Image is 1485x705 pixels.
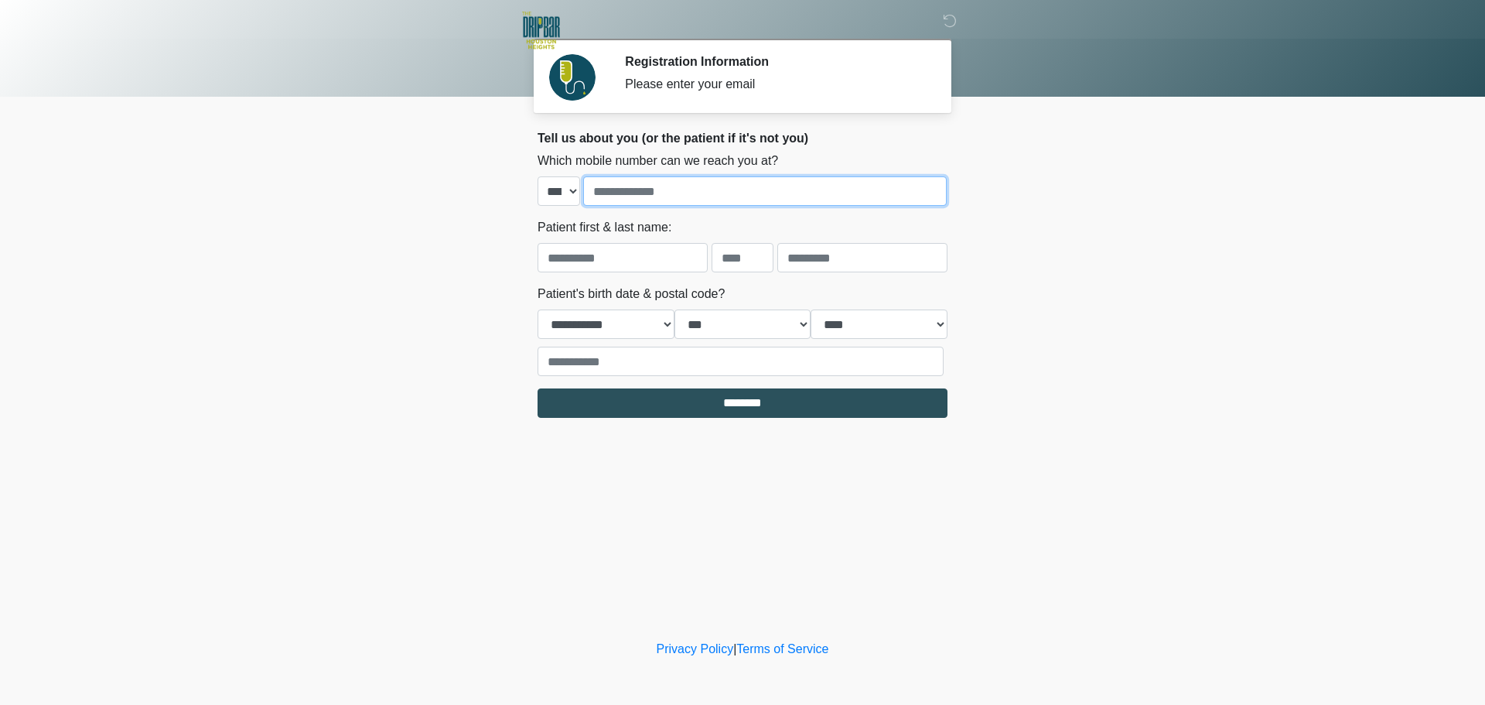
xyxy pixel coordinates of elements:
div: Please enter your email [625,75,924,94]
img: The DRIPBaR - Houston Heights Logo [522,12,560,50]
img: Agent Avatar [549,54,596,101]
h2: Registration Information [625,54,924,69]
label: Patient first & last name: [538,218,671,237]
a: | [733,642,736,655]
label: Patient's birth date & postal code? [538,285,725,303]
a: Terms of Service [736,642,828,655]
a: Privacy Policy [657,642,734,655]
h2: Tell us about you (or the patient if it's not you) [538,131,947,145]
label: Which mobile number can we reach you at? [538,152,778,170]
